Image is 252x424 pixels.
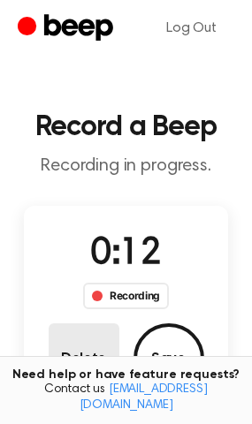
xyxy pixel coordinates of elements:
span: 0:12 [90,236,161,273]
button: Delete Audio Record [49,323,119,394]
button: Save Audio Record [134,323,204,394]
a: [EMAIL_ADDRESS][DOMAIN_NAME] [80,383,208,412]
p: Recording in progress. [14,155,238,178]
h1: Record a Beep [14,113,238,141]
span: Contact us [11,382,241,413]
a: Beep [18,11,118,46]
a: Log Out [149,7,234,49]
div: Recording [83,283,169,309]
